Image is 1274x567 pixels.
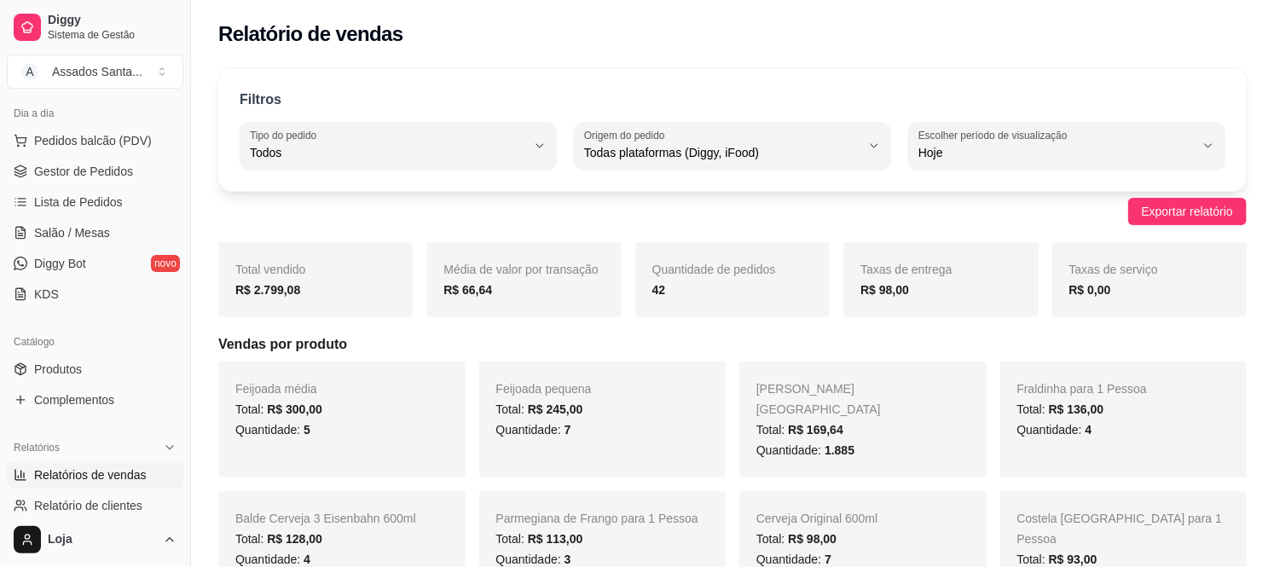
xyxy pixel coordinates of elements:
[496,402,583,416] span: Total:
[7,219,183,246] a: Salão / Mesas
[860,263,952,276] span: Taxas de entrega
[48,28,177,42] span: Sistema de Gestão
[235,263,306,276] span: Total vendido
[7,519,183,560] button: Loja
[496,382,592,396] span: Feijoada pequena
[240,90,281,110] p: Filtros
[565,553,571,566] span: 3
[7,127,183,154] button: Pedidos balcão (PDV)
[1069,263,1158,276] span: Taxas de serviço
[7,281,183,308] a: KDS
[918,144,1195,161] span: Hoje
[443,263,598,276] span: Média de valor por transação
[235,512,416,525] span: Balde Cerveja 3 Eisenbahn 600ml
[7,188,183,216] a: Lista de Pedidos
[1086,423,1092,437] span: 4
[1017,512,1223,546] span: Costela [GEOGRAPHIC_DATA] para 1 Pessoa
[584,128,670,142] label: Origem do pedido
[1142,202,1233,221] span: Exportar relatório
[7,55,183,89] button: Select a team
[218,20,403,48] h2: Relatório de vendas
[825,443,854,457] span: 1.885
[652,283,666,297] strong: 42
[235,402,322,416] span: Total:
[918,128,1073,142] label: Escolher período de visualização
[496,553,571,566] span: Quantidade:
[496,532,583,546] span: Total:
[7,328,183,356] div: Catálogo
[496,512,698,525] span: Parmegiana de Frango para 1 Pessoa
[1128,198,1247,225] button: Exportar relatório
[34,361,82,378] span: Produtos
[267,532,322,546] span: R$ 128,00
[34,391,114,408] span: Complementos
[1017,402,1104,416] span: Total:
[48,532,156,547] span: Loja
[34,466,147,483] span: Relatórios de vendas
[34,194,123,211] span: Lista de Pedidos
[21,63,38,80] span: A
[584,144,860,161] span: Todas plataformas (Diggy, iFood)
[860,283,909,297] strong: R$ 98,00
[250,128,322,142] label: Tipo do pedido
[304,553,310,566] span: 4
[7,7,183,48] a: DiggySistema de Gestão
[496,423,571,437] span: Quantidade:
[34,132,152,149] span: Pedidos balcão (PDV)
[756,512,877,525] span: Cerveja Original 600ml
[34,224,110,241] span: Salão / Mesas
[825,553,831,566] span: 7
[34,255,86,272] span: Diggy Bot
[34,497,142,514] span: Relatório de clientes
[235,423,310,437] span: Quantidade:
[7,386,183,414] a: Complementos
[756,423,843,437] span: Total:
[7,250,183,277] a: Diggy Botnovo
[528,402,583,416] span: R$ 245,00
[1017,423,1092,437] span: Quantidade:
[48,13,177,28] span: Diggy
[1017,553,1097,566] span: Total:
[528,532,583,546] span: R$ 113,00
[267,402,322,416] span: R$ 300,00
[235,382,317,396] span: Feijoada média
[756,382,881,416] span: [PERSON_NAME][GEOGRAPHIC_DATA]
[574,122,891,170] button: Origem do pedidoTodas plataformas (Diggy, iFood)
[756,443,854,457] span: Quantidade:
[788,423,843,437] span: R$ 169,64
[756,532,837,546] span: Total:
[908,122,1225,170] button: Escolher período de visualizaçãoHoje
[235,553,310,566] span: Quantidade:
[7,100,183,127] div: Dia a dia
[304,423,310,437] span: 5
[34,286,59,303] span: KDS
[565,423,571,437] span: 7
[7,492,183,519] a: Relatório de clientes
[756,553,831,566] span: Quantidade:
[1017,382,1148,396] span: Fraldinha para 1 Pessoa
[7,461,183,489] a: Relatórios de vendas
[218,334,1247,355] h5: Vendas por produto
[14,441,60,454] span: Relatórios
[52,63,142,80] div: Assados Santa ...
[443,283,492,297] strong: R$ 66,64
[7,356,183,383] a: Produtos
[1069,283,1111,297] strong: R$ 0,00
[1049,402,1104,416] span: R$ 136,00
[34,163,133,180] span: Gestor de Pedidos
[7,158,183,185] a: Gestor de Pedidos
[235,532,322,546] span: Total:
[1049,553,1097,566] span: R$ 93,00
[788,532,837,546] span: R$ 98,00
[250,144,526,161] span: Todos
[235,283,300,297] strong: R$ 2.799,08
[240,122,557,170] button: Tipo do pedidoTodos
[652,263,776,276] span: Quantidade de pedidos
